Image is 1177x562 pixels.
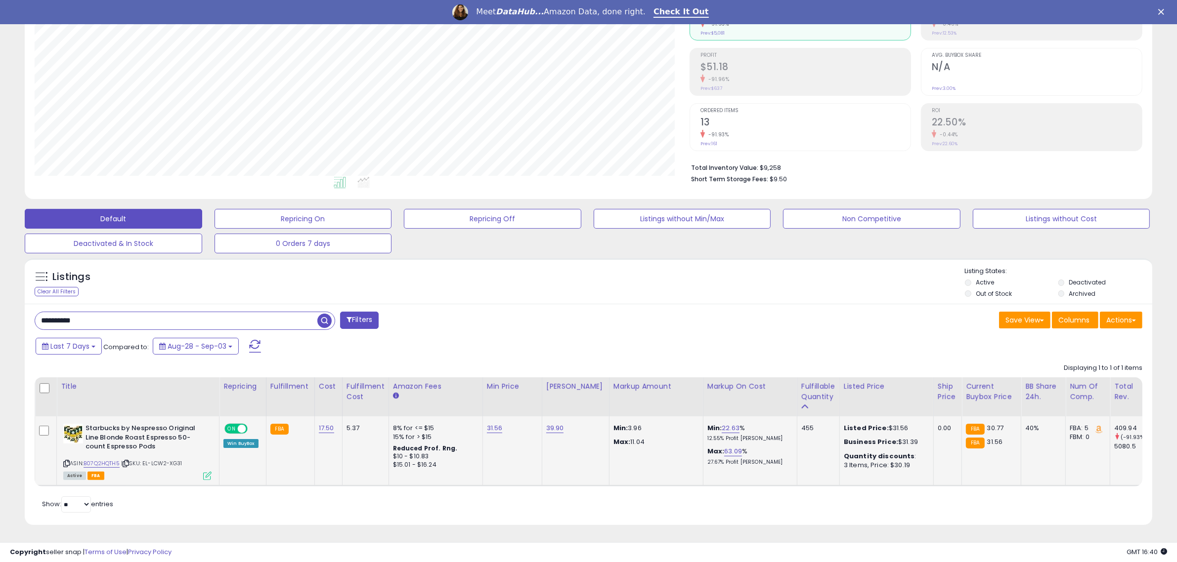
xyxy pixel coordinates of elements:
div: 5.37 [347,424,381,433]
h2: $51.18 [700,61,911,75]
h2: N/A [932,61,1142,75]
b: Reduced Prof. Rng. [393,444,458,452]
div: $31.56 [844,424,926,433]
div: Min Price [487,381,538,392]
h2: 22.50% [932,117,1142,130]
p: 11.04 [613,438,696,446]
div: FBA: 5 [1070,424,1102,433]
span: $9.50 [770,174,787,184]
p: 12.55% Profit [PERSON_NAME] [707,435,789,442]
div: FBM: 0 [1070,433,1102,442]
button: Actions [1100,312,1142,328]
span: | SKU: EL-LCW2-XG31 [121,459,182,467]
a: 39.90 [546,423,564,433]
span: Columns [1058,315,1090,325]
button: Deactivated & In Stock [25,234,202,253]
a: 17.50 [319,423,334,433]
div: 15% for > $15 [393,433,475,442]
a: 22.63 [722,423,740,433]
img: Profile image for Georgie [452,4,468,20]
a: 63.09 [724,446,742,456]
span: OFF [246,425,262,433]
label: Deactivated [1069,278,1106,286]
button: Repricing Off [404,209,581,229]
a: Terms of Use [85,547,127,557]
small: -0.44% [936,131,958,138]
small: Prev: 12.53% [932,30,957,36]
th: The percentage added to the cost of goods (COGS) that forms the calculator for Min & Max prices. [703,377,797,416]
b: Max: [707,446,725,456]
div: % [707,424,789,442]
span: Show: entries [42,499,113,509]
button: Filters [340,312,379,329]
span: All listings currently available for purchase on Amazon [63,472,86,480]
button: Last 7 Days [36,338,102,355]
small: -0.40% [936,20,959,28]
b: Total Inventory Value: [691,163,758,172]
div: $31.39 [844,438,926,446]
button: 0 Orders 7 days [215,234,392,253]
a: 31.56 [487,423,503,433]
strong: Copyright [10,547,46,557]
b: Min: [707,423,722,433]
div: $10 - $10.83 [393,452,475,461]
button: Listings without Min/Max [594,209,771,229]
div: 8% for <= $15 [393,424,475,433]
label: Archived [1069,289,1096,298]
small: Prev: 22.60% [932,141,958,147]
div: 3 Items, Price: $30.19 [844,461,926,470]
b: Short Term Storage Fees: [691,175,768,183]
small: -91.93% [705,131,729,138]
button: Repricing On [215,209,392,229]
p: Listing States: [965,267,1152,276]
small: Prev: $5,081 [700,30,725,36]
div: 5080.5 [1114,442,1154,451]
label: Out of Stock [976,289,1012,298]
div: 455 [801,424,832,433]
i: DataHub... [496,7,544,16]
b: Business Price: [844,437,898,446]
span: ROI [932,108,1142,114]
span: 30.77 [987,423,1004,433]
h2: 13 [700,117,911,130]
b: Listed Price: [844,423,889,433]
button: Save View [999,312,1050,328]
a: Privacy Policy [128,547,172,557]
label: Active [976,278,994,286]
small: Prev: 3.00% [932,85,956,91]
div: seller snap | | [10,548,172,557]
h5: Listings [52,270,90,284]
small: FBA [966,424,984,435]
div: Fulfillable Quantity [801,381,835,402]
div: BB Share 24h. [1025,381,1061,402]
div: Cost [319,381,338,392]
div: Repricing [223,381,262,392]
div: $15.01 - $16.24 [393,461,475,469]
div: Num of Comp. [1070,381,1106,402]
div: : [844,452,926,461]
small: Prev: $637 [700,85,722,91]
div: Ship Price [938,381,958,402]
div: Amazon Fees [393,381,479,392]
strong: Max: [613,437,631,446]
div: Win BuyBox [223,439,259,448]
span: Compared to: [103,342,149,352]
span: 31.56 [987,437,1003,446]
div: Markup Amount [613,381,699,392]
div: 40% [1025,424,1058,433]
a: Check It Out [654,7,709,18]
span: Last 7 Days [50,341,89,351]
div: Markup on Cost [707,381,793,392]
a: B07Q2HQTH5 [84,459,120,468]
div: Clear All Filters [35,287,79,296]
div: Fulfillment Cost [347,381,385,402]
span: Avg. Buybox Share [932,53,1142,58]
small: FBA [270,424,289,435]
button: Aug-28 - Sep-03 [153,338,239,355]
button: Columns [1052,312,1098,328]
button: Listings without Cost [973,209,1150,229]
div: Meet Amazon Data, done right. [476,7,646,17]
span: ON [225,425,238,433]
div: ASIN: [63,424,212,479]
small: Prev: 161 [700,141,717,147]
